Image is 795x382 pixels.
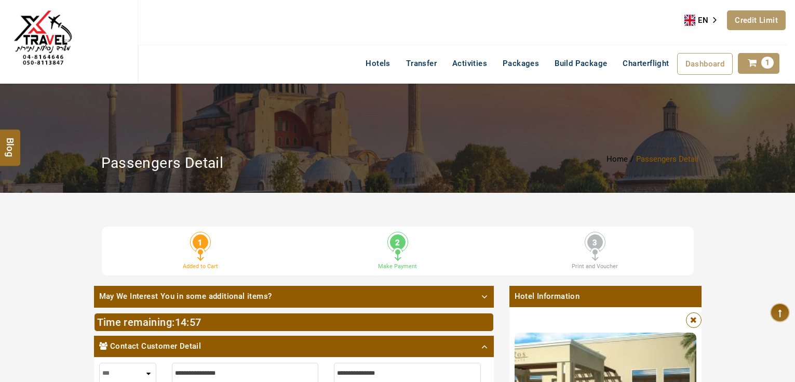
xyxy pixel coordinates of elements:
a: May We Interest You in some additional items? [94,286,494,307]
h2: Passengers Detail [101,151,224,172]
span: 1 [761,57,774,69]
span: : [175,316,201,328]
img: The Royal Line Holidays [8,5,78,75]
li: Passengers Detail [636,154,699,164]
a: Activities [444,53,495,74]
span: 1 [193,234,208,250]
h3: Make Payment [307,263,489,270]
div: Language [684,12,724,28]
span: 3 [587,234,603,250]
span: 14 [175,316,187,328]
a: Hotels [358,53,398,74]
span: Time remaining: [97,316,175,328]
a: Credit Limit [727,10,786,30]
span: 57 [190,316,201,328]
a: Home [607,154,630,164]
h3: Added to Cart [110,263,291,270]
h3: Print and Voucher [504,263,686,270]
a: 1 [738,53,779,74]
span: 2 [390,234,406,250]
span: Charterflight [623,59,669,68]
aside: Language selected: English [684,12,724,28]
a: Charterflight [615,53,677,74]
a: Packages [495,53,547,74]
span: Dashboard [685,59,725,69]
a: Transfer [398,53,444,74]
a: EN [684,12,724,28]
span: Hotel Information [509,286,702,307]
span: Contact Customer Detail [110,341,201,352]
span: Blog [4,137,17,146]
a: Build Package [547,53,615,74]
